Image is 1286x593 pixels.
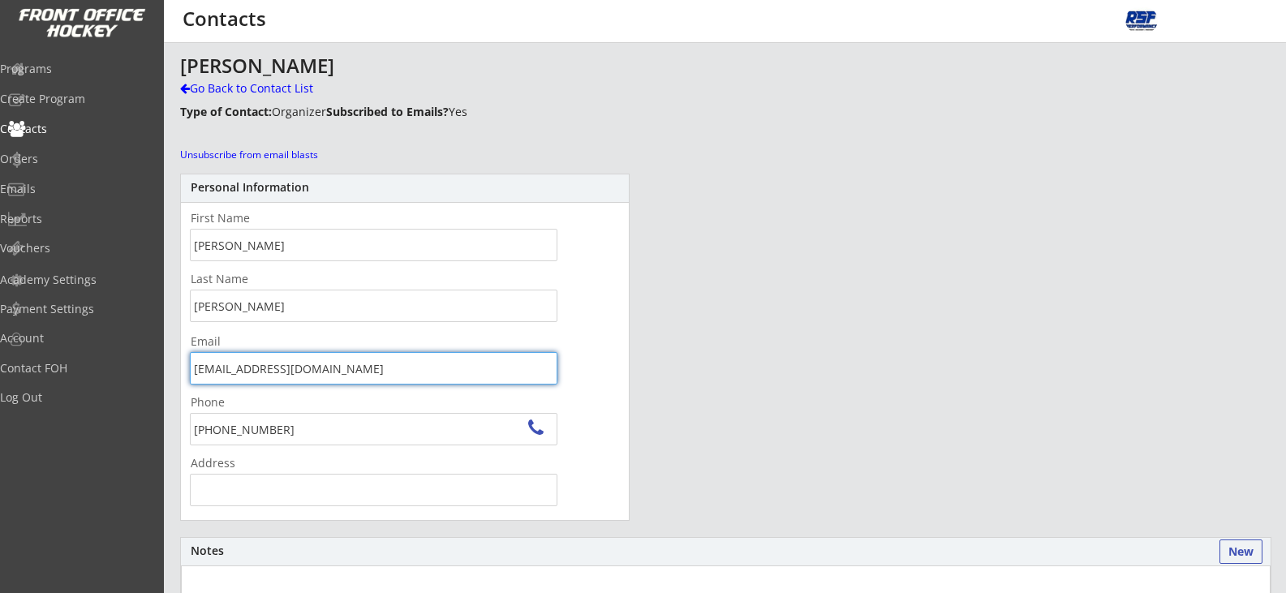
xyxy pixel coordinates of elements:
div: Personal Information [191,182,619,193]
strong: Subscribed to Emails? [326,104,449,119]
div: Address [191,458,290,469]
div: Phone [191,397,290,408]
strong: Type of Contact: [180,104,272,119]
button: New [1219,539,1262,564]
div: Unsubscribe from email blasts [180,148,327,162]
div: Last Name [191,273,290,285]
div: Email [191,336,557,347]
div: Go Back to Contact List [180,80,389,97]
div: [PERSON_NAME] [180,56,880,75]
div: Organizer Yes [180,101,531,122]
div: First Name [191,213,290,224]
div: Notes [191,545,1261,556]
